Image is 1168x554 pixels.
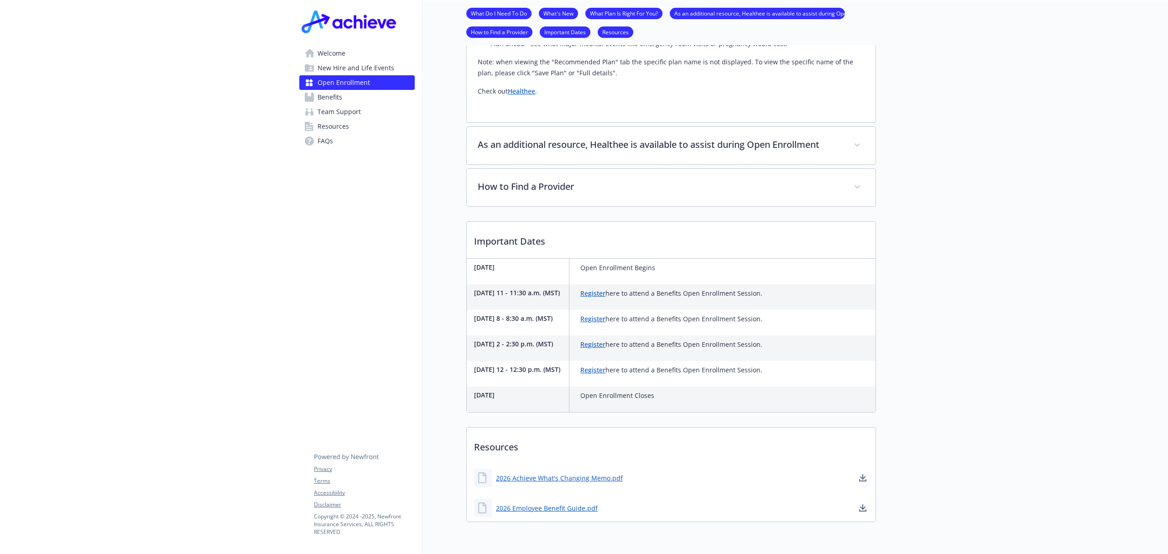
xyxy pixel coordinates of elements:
[466,9,532,17] a: What Do I Need To Do
[580,314,605,323] a: Register
[478,57,865,78] p: Note: when viewing the "Recommended Plan" tab the specific plan name is not displayed. To view th...
[314,465,414,473] a: Privacy
[314,489,414,497] a: Accessibility
[474,288,565,298] p: [DATE] 11 - 11:30 a.m. (MST)
[580,365,762,376] p: here to attend a Benefits Open Enrollment Session.
[318,105,361,119] span: Team Support
[467,169,876,206] div: How to Find a Provider
[318,61,394,75] span: New Hire and Life Events
[478,180,843,193] p: How to Find a Provider
[670,9,845,17] a: As an additional resource, Healthee is available to assist during Open Enrollment
[467,127,876,164] div: As an additional resource, Healthee is available to assist during Open Enrollment
[318,46,345,61] span: Welcome
[496,503,598,513] a: 2026 Employee Benefit Guide.pdf
[467,428,876,461] p: Resources
[299,61,415,75] a: New Hire and Life Events
[474,339,565,349] p: [DATE] 2 - 2:30 p.m. (MST)
[585,9,662,17] a: What Plan Is Right For You?
[580,390,654,401] p: Open Enrollment Closes
[299,119,415,134] a: Resources
[314,501,414,509] a: Disclaimer
[496,473,623,483] a: 2026 Achieve What's Changing Memo.pdf
[580,314,762,324] p: here to attend a Benefits Open Enrollment Session.
[318,90,342,105] span: Benefits
[318,119,349,134] span: Resources
[318,75,370,90] span: Open Enrollment
[318,134,333,148] span: FAQs
[540,27,590,36] a: Important Dates
[857,502,868,513] a: download document
[580,262,655,273] p: Open Enrollment Begins
[580,339,762,350] p: here to attend a Benefits Open Enrollment Session.
[474,262,565,272] p: [DATE]
[299,75,415,90] a: Open Enrollment
[580,288,762,299] p: here to attend a Benefits Open Enrollment Session.
[580,340,605,349] a: Register
[474,314,565,323] p: [DATE] 8 - 8:30 a.m. (MST)
[598,27,633,36] a: Resources
[857,472,868,483] a: download document
[474,365,565,374] p: [DATE] 12 - 12:30 p.m. (MST)
[478,138,843,152] p: As an additional resource, Healthee is available to assist during Open Enrollment
[474,390,565,400] p: [DATE]
[478,86,865,97] p: Check out .
[299,90,415,105] a: Benefits
[299,134,415,148] a: FAQs
[580,366,605,374] a: Register
[299,105,415,119] a: Team Support
[539,9,578,17] a: What's New
[467,222,876,256] p: Important Dates
[580,289,605,298] a: Register
[508,87,535,95] a: Healthee
[299,46,415,61] a: Welcome
[466,27,532,36] a: How to Find a Provider
[314,512,414,536] p: Copyright © 2024 - 2025 , Newfront Insurance Services, ALL RIGHTS RESERVED
[314,477,414,485] a: Terms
